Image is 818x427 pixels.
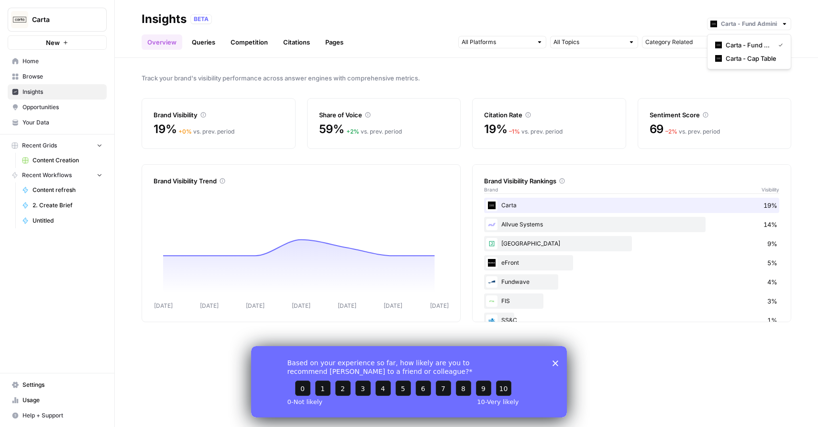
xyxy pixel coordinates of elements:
[767,239,777,248] span: 9%
[484,198,779,213] div: Carta
[142,11,187,27] div: Insights
[22,411,102,420] span: Help + Support
[33,186,102,194] span: Content refresh
[763,220,777,229] span: 14%
[346,127,402,136] div: vs. prev. period
[484,255,779,270] div: eFront
[484,236,779,251] div: [GEOGRAPHIC_DATA]
[320,34,349,50] a: Pages
[484,186,498,193] span: Brand
[46,38,60,47] span: New
[509,127,563,136] div: vs. prev. period
[763,201,777,210] span: 19%
[721,19,777,29] input: Carta - Fund Administration
[486,257,497,269] img: ea7e63j1a0yrnhi42n3vbynv48i5
[484,217,779,232] div: Allvue Systems
[22,57,102,66] span: Home
[8,377,107,393] a: Settings
[384,302,402,309] tspan: [DATE]
[292,302,310,309] tspan: [DATE]
[246,302,265,309] tspan: [DATE]
[462,37,532,47] input: All Platforms
[8,100,107,115] a: Opportunities
[178,128,192,135] span: + 0 %
[762,186,779,193] span: Visibility
[486,295,497,307] img: 3du4lb8tzuxvpcfe96s8g5uvx4i9
[509,128,520,135] span: – 1 %
[154,302,173,309] tspan: [DATE]
[650,122,664,137] span: 69
[225,34,274,50] a: Competition
[8,84,107,100] a: Insights
[486,238,497,249] img: hjyrzvn7ljvgzsidjt9j4f2wt0pn
[767,258,777,268] span: 5%
[32,15,90,24] span: Carta
[33,201,102,210] span: 2. Create Brief
[8,168,107,182] button: Recent Workflows
[22,381,102,389] span: Settings
[484,176,779,186] div: Brand Visibility Rankings
[22,72,102,81] span: Browse
[18,198,107,213] a: 2. Create Brief
[142,34,182,50] a: Overview
[650,110,780,120] div: Sentiment Score
[178,127,234,136] div: vs. prev. period
[8,54,107,69] a: Home
[142,73,791,83] span: Track your brand's visibility performance across answer engines with comprehensive metrics.
[277,34,316,50] a: Citations
[430,302,449,309] tspan: [DATE]
[18,213,107,228] a: Untitled
[22,171,72,180] span: Recent Workflows
[33,216,102,225] span: Untitled
[767,296,777,306] span: 3%
[200,302,219,309] tspan: [DATE]
[338,302,356,309] tspan: [DATE]
[190,14,212,24] div: BETA
[22,396,102,405] span: Usage
[346,128,359,135] span: + 2 %
[251,346,567,417] iframe: Survey from AirOps
[11,11,28,28] img: Carta Logo
[319,110,449,120] div: Share of Voice
[8,115,107,130] a: Your Data
[486,315,497,326] img: jjifbtemzhmnrbq2yrrz7gf67qav
[726,40,771,50] span: Carta - Fund Administration
[22,118,102,127] span: Your Data
[8,393,107,408] a: Usage
[22,88,102,96] span: Insights
[715,42,722,48] img: c35yeiwf0qjehltklbh57st2xhbo
[484,122,507,137] span: 19%
[486,200,497,211] img: c35yeiwf0qjehltklbh57st2xhbo
[8,138,107,153] button: Recent Grids
[18,153,107,168] a: Content Creation
[8,408,107,423] button: Help + Support
[484,274,779,290] div: Fundwave
[484,313,779,328] div: SS&C
[484,293,779,309] div: FIS
[154,110,284,120] div: Brand Visibility
[33,156,102,165] span: Content Creation
[715,55,722,62] img: c35yeiwf0qjehltklbh57st2xhbo
[486,219,497,230] img: hp1kf5jisvx37uck2ogdi2muwinx
[553,37,624,47] input: All Topics
[186,34,221,50] a: Queries
[665,127,720,136] div: vs. prev. period
[645,37,708,47] input: Category Related
[319,122,344,137] span: 59%
[767,315,777,325] span: 1%
[18,182,107,198] a: Content refresh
